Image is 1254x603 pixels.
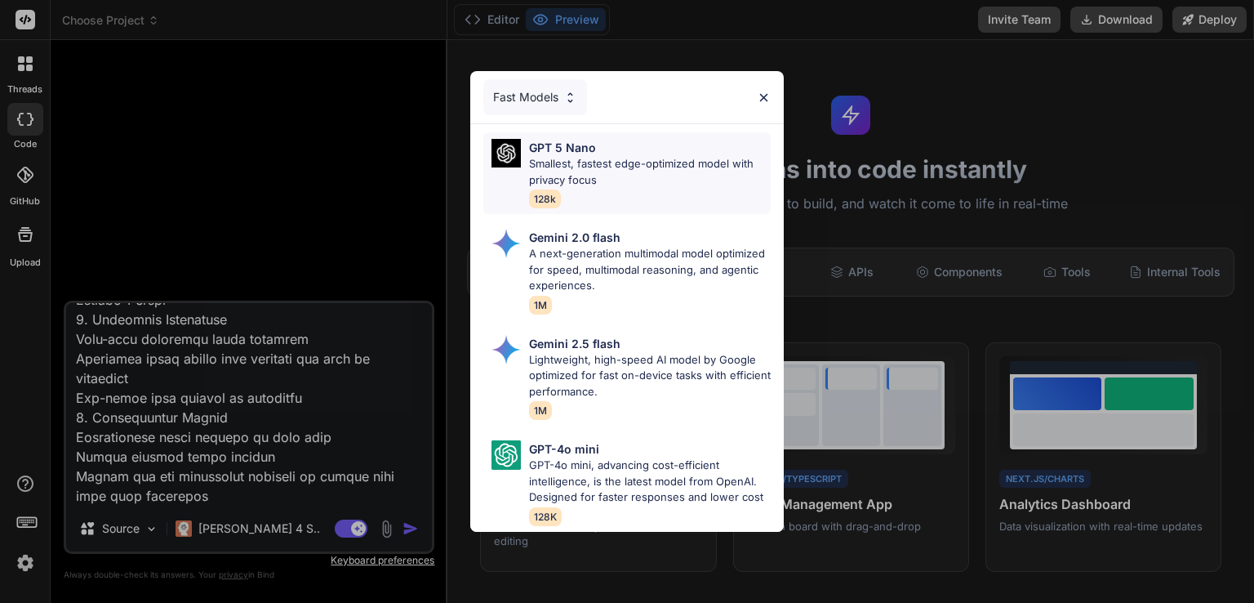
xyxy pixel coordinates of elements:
p: Lightweight, high-speed AI model by Google optimized for fast on-device tasks with efficient perf... [529,352,771,400]
p: Gemini 2.5 flash [529,335,620,352]
p: GPT 5 Nano [529,139,596,156]
p: GPT-4o mini, advancing cost-efficient intelligence, is the latest model from OpenAI. Designed for... [529,458,771,506]
p: A next-generation multimodal model optimized for speed, multimodal reasoning, and agentic experie... [529,246,771,294]
img: close [757,91,771,105]
img: Pick Models [491,139,521,167]
span: 1M [529,401,552,420]
p: Smallest, fastest edge-optimized model with privacy focus [529,156,771,188]
span: 128k [529,190,561,208]
img: Pick Models [563,91,577,105]
img: Pick Models [491,229,521,258]
p: GPT-4o mini [529,440,599,458]
p: Gemini 2.0 flash [529,229,620,246]
span: 1M [529,296,552,315]
img: Pick Models [491,440,521,470]
span: 128K [529,507,562,526]
div: Fast Models [483,79,587,115]
img: Pick Models [491,335,521,364]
